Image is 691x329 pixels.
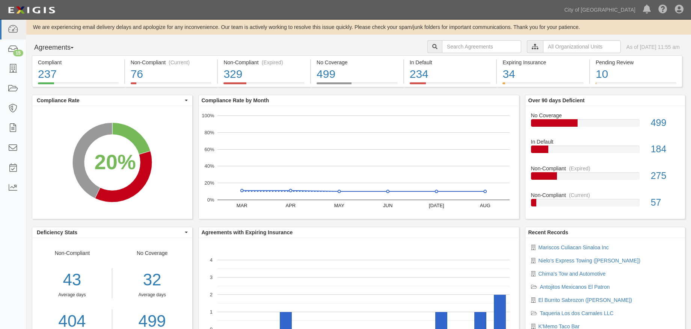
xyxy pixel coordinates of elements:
[569,165,590,172] div: (Expired)
[199,106,519,219] svg: A chart.
[169,59,190,66] div: (Current)
[13,50,23,56] div: 15
[383,203,392,208] text: JUN
[202,113,214,118] text: 100%
[502,59,584,66] div: Expiring Insurance
[37,229,183,236] span: Deficiency Stats
[38,66,119,82] div: 237
[525,138,685,146] div: In Default
[596,59,676,66] div: Pending Review
[317,66,398,82] div: 499
[38,59,119,66] div: Compliant
[502,66,584,82] div: 34
[410,59,491,66] div: In Default
[32,82,124,88] a: Compliant237
[32,292,112,298] div: Average days
[645,116,685,130] div: 499
[223,66,305,82] div: 329
[204,146,214,152] text: 60%
[539,258,641,264] a: Nielo's Express Towing ([PERSON_NAME])
[404,82,496,88] a: In Default234
[540,310,614,316] a: Taqueria Los dos Carnales LLC
[204,163,214,169] text: 40%
[528,229,569,235] b: Recent Records
[525,165,685,172] div: Non-Compliant
[645,169,685,183] div: 275
[590,82,682,88] a: Pending Review10
[236,203,247,208] text: MAR
[539,297,632,303] a: El Burrito Sabrozon ([PERSON_NAME])
[32,106,192,219] svg: A chart.
[442,40,521,53] input: Search Agreements
[204,130,214,135] text: 80%
[285,203,296,208] text: APR
[528,97,585,103] b: Over 90 days Deficient
[645,196,685,209] div: 57
[525,191,685,199] div: Non-Compliant
[311,82,403,88] a: No Coverage499
[210,257,212,263] text: 4
[658,5,667,14] i: Help Center - Complianz
[531,165,680,191] a: Non-Compliant(Expired)275
[428,203,444,208] text: [DATE]
[497,82,589,88] a: Expiring Insurance34
[131,66,212,82] div: 76
[317,59,398,66] div: No Coverage
[131,59,212,66] div: Non-Compliant (Current)
[531,138,680,165] a: In Default184
[410,66,491,82] div: 234
[118,268,187,292] div: 32
[569,191,590,199] div: (Current)
[531,112,680,138] a: No Coverage499
[626,43,680,51] div: As of [DATE] 11:55 am
[540,284,610,290] a: Antojitos Mexicanos El Patron
[202,229,293,235] b: Agreements with Expiring Insurance
[204,180,214,186] text: 20%
[539,271,606,277] a: Chima's Tow and Automotive
[210,292,212,297] text: 2
[6,3,57,17] img: logo-5460c22ac91f19d4615b14bd174203de0afe785f0fc80cf4dbbc73dc1793850b.png
[561,2,639,17] a: City of [GEOGRAPHIC_DATA]
[218,82,310,88] a: Non-Compliant(Expired)329
[539,244,609,250] a: Mariscos Culiacan Sinaloa Inc
[125,82,217,88] a: Non-Compliant(Current)76
[26,23,691,31] div: We are experiencing email delivery delays and apologize for any inconvenience. Our team is active...
[525,112,685,119] div: No Coverage
[207,197,214,203] text: 0%
[118,292,187,298] div: Average days
[645,143,685,156] div: 184
[94,147,136,177] div: 20%
[480,203,490,208] text: AUG
[210,274,212,280] text: 3
[210,309,212,315] text: 1
[596,66,676,82] div: 10
[202,97,269,103] b: Compliance Rate by Month
[32,40,88,55] button: Agreements
[37,97,183,104] span: Compliance Rate
[32,95,192,106] button: Compliance Rate
[543,40,621,53] input: All Organizational Units
[32,227,192,238] button: Deficiency Stats
[531,191,680,212] a: Non-Compliant(Current)57
[32,268,112,292] div: 43
[334,203,344,208] text: MAY
[262,59,283,66] div: (Expired)
[223,59,305,66] div: Non-Compliant (Expired)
